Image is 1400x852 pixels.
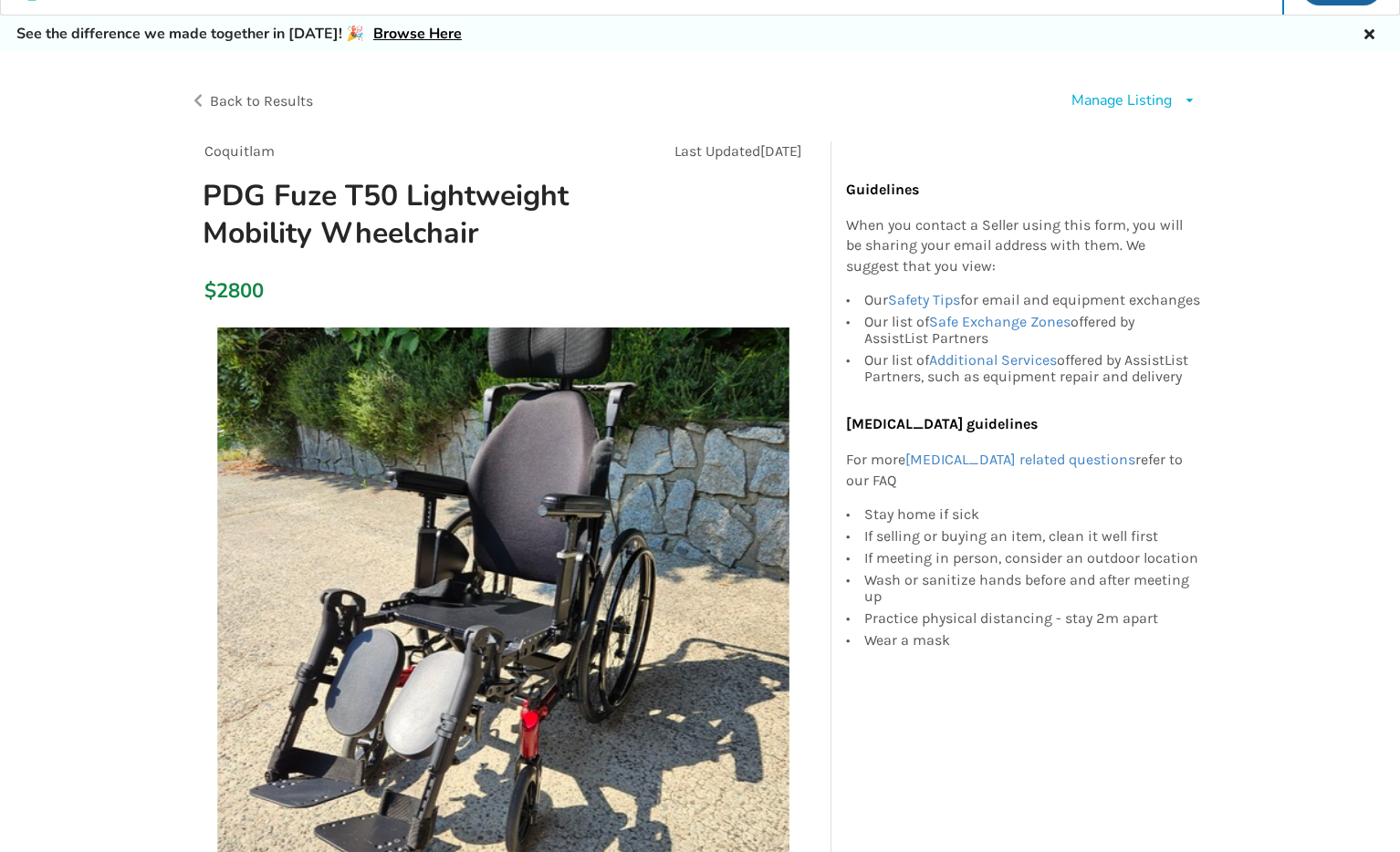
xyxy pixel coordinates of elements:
h1: PDG Fuze T50 Lightweight Mobility Wheelchair [188,177,620,252]
span: [DATE] [760,142,802,160]
p: For more refer to our FAQ [846,450,1202,492]
p: When you contact a Seller using this form, you will be sharing your email address with them. We s... [846,215,1202,278]
div: Practice physical distancing - stay 2m apart [864,608,1202,629]
div: Our for email and equipment exchanges [864,292,1202,311]
div: If meeting in person, consider an outdoor location [864,547,1202,569]
span: Last Updated [674,142,760,160]
b: Guidelines [846,181,919,198]
h5: See the difference we made together in [DATE]! 🎉 [16,25,462,44]
div: If selling or buying an item, clean it well first [864,525,1202,547]
div: Our list of offered by AssistList Partners, such as equipment repair and delivery [864,349,1202,385]
div: Stay home if sick [864,506,1202,525]
span: Coquitlam [204,142,275,160]
div: Wear a mask [864,629,1202,649]
a: Safety Tips [888,291,960,308]
a: Additional Services [929,351,1057,369]
div: Wash or sanitize hands before and after meeting up [864,569,1202,608]
a: Browse Here [373,24,462,44]
a: Safe Exchange Zones [929,313,1071,330]
b: [MEDICAL_DATA] guidelines [846,415,1038,432]
div: Our list of offered by AssistList Partners [864,311,1202,349]
span: Back to Results [210,92,313,109]
a: [MEDICAL_DATA] related questions [905,451,1135,468]
div: $2800 [204,278,214,304]
div: Manage Listing [1071,90,1172,111]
